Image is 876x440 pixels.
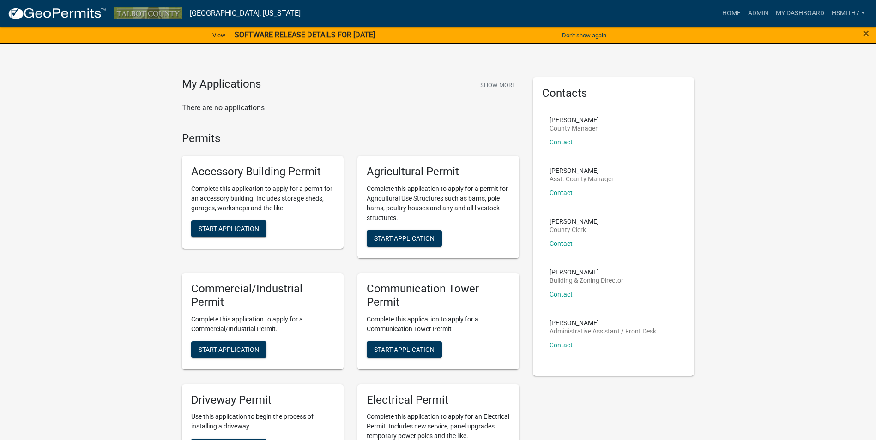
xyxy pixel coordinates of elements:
[367,341,442,358] button: Start Application
[191,282,334,309] h5: Commercial/Industrial Permit
[550,269,623,275] p: [PERSON_NAME]
[367,315,510,334] p: Complete this application to apply for a Communication Tower Permit
[828,5,869,22] a: hsmith7
[550,226,599,233] p: County Clerk
[542,87,685,100] h5: Contacts
[550,240,573,247] a: Contact
[550,138,573,146] a: Contact
[209,28,229,43] a: View
[550,167,614,174] p: [PERSON_NAME]
[367,230,442,247] button: Start Application
[235,30,375,39] strong: SOFTWARE RELEASE DETAILS FOR [DATE]
[199,225,259,232] span: Start Application
[550,125,599,131] p: County Manager
[191,412,334,431] p: Use this application to begin the process of installing a driveway
[550,291,573,298] a: Contact
[863,27,869,40] span: ×
[367,393,510,407] h5: Electrical Permit
[191,165,334,178] h5: Accessory Building Permit
[182,77,261,91] h4: My Applications
[114,7,182,19] img: Talbot County, Georgia
[367,165,510,178] h5: Agricultural Permit
[744,5,772,22] a: Admin
[550,218,599,225] p: [PERSON_NAME]
[550,117,599,123] p: [PERSON_NAME]
[550,277,623,284] p: Building & Zoning Director
[374,345,435,353] span: Start Application
[199,345,259,353] span: Start Application
[550,328,656,334] p: Administrative Assistant / Front Desk
[367,184,510,223] p: Complete this application to apply for a permit for Agricultural Use Structures such as barns, po...
[182,132,519,145] h4: Permits
[550,189,573,196] a: Contact
[191,220,266,237] button: Start Application
[719,5,744,22] a: Home
[550,176,614,182] p: Asst. County Manager
[772,5,828,22] a: My Dashboard
[374,235,435,242] span: Start Application
[863,28,869,39] button: Close
[182,102,519,113] p: There are no applications
[190,6,301,21] a: [GEOGRAPHIC_DATA], [US_STATE]
[191,393,334,407] h5: Driveway Permit
[558,28,610,43] button: Don't show again
[191,341,266,358] button: Start Application
[550,320,656,326] p: [PERSON_NAME]
[191,184,334,213] p: Complete this application to apply for a permit for an accessory building. Includes storage sheds...
[367,282,510,309] h5: Communication Tower Permit
[550,341,573,349] a: Contact
[191,315,334,334] p: Complete this application to apply for a Commercial/Industrial Permit.
[477,77,519,93] button: Show More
